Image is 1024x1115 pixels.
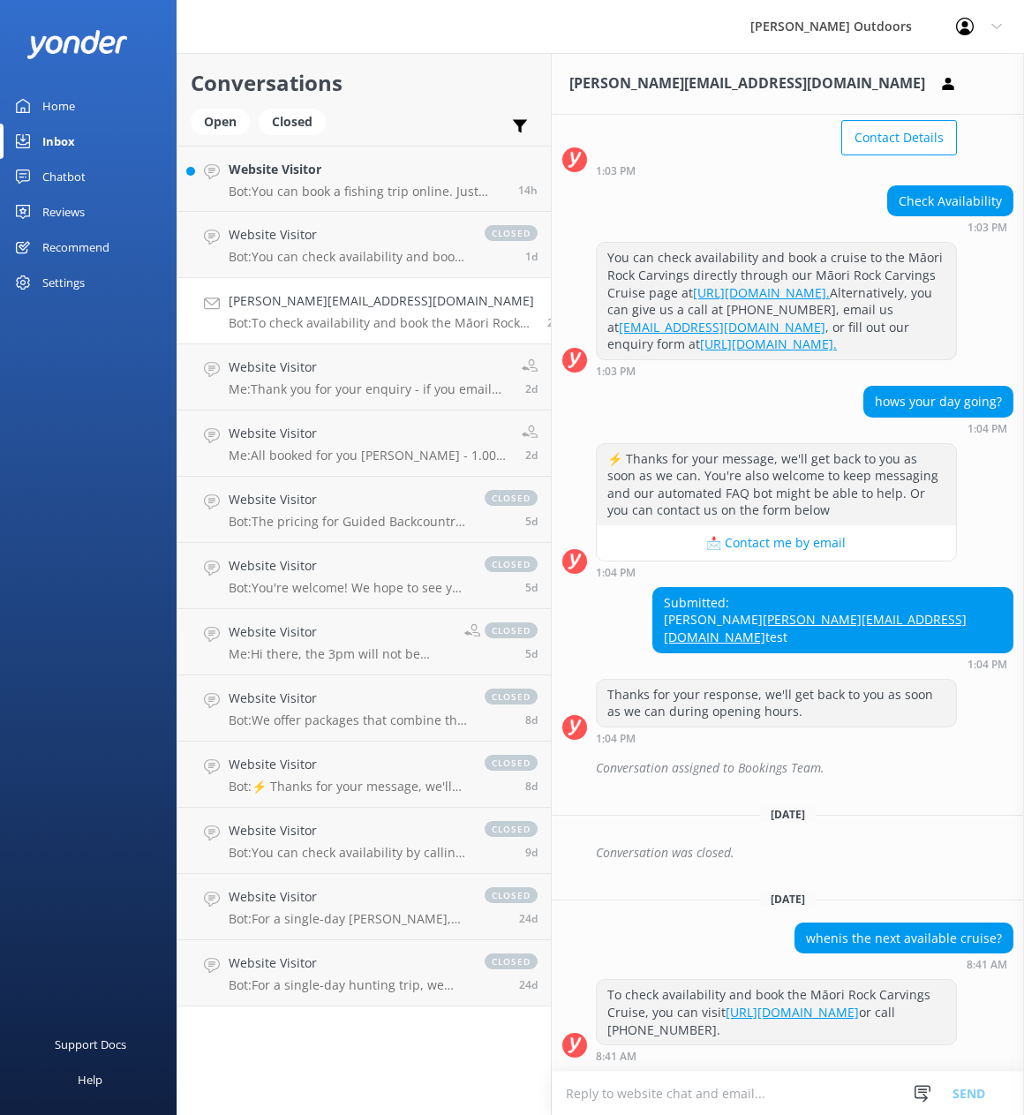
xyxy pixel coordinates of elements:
strong: 1:04 PM [968,659,1007,670]
div: Sep 19 2025 08:41am (UTC +12:00) Pacific/Auckland [794,958,1013,970]
button: 📩 Contact me by email [597,525,956,561]
p: Bot: For a single-day [PERSON_NAME], we've got you covered with firearms, food, and transport. On... [229,911,467,927]
p: Bot: The pricing for Guided Backcountry Heli Fly Fishing varies depending on group size and custo... [229,514,467,530]
span: Sep 19 2025 08:37am (UTC +12:00) Pacific/Auckland [525,381,538,396]
h4: Website Visitor [229,424,508,443]
div: Conversation assigned to Bookings Team. [596,753,1013,783]
div: Thanks for your response, we'll get back to you as soon as we can during opening hours. [597,680,956,727]
span: Sep 15 2025 10:15am (UTC +12:00) Pacific/Auckland [525,580,538,595]
a: Website VisitorBot:⚡ Thanks for your message, we'll get back to you as soon as we can. You're als... [177,742,551,808]
h4: Website Visitor [229,556,467,576]
div: Support Docs [55,1027,126,1062]
span: Aug 27 2025 06:31pm (UTC +12:00) Pacific/Auckland [519,977,538,992]
h4: Website Visitor [229,821,467,840]
strong: 8:41 AM [967,960,1007,970]
div: Sep 12 2025 01:04pm (UTC +12:00) Pacific/Auckland [652,658,1013,670]
p: Me: Thank you for your enquiry - if you email me [EMAIL_ADDRESS][DOMAIN_NAME] or call [PHONE_NUMB... [229,381,508,397]
a: Website VisitorBot:For a single-day hunting trip, we provide firearms, food, and transport. For m... [177,940,551,1006]
img: yonder-white-logo.png [26,30,128,59]
a: Website VisitorBot:You can check availability by calling us on [PHONE_NUMBER], emailing [EMAIL_AD... [177,808,551,874]
h4: Website Visitor [229,225,467,245]
strong: 1:04 PM [596,734,636,744]
strong: 1:04 PM [596,568,636,578]
div: Conversation was closed. [596,838,1013,868]
span: closed [485,225,538,241]
span: Sep 11 2025 12:12pm (UTC +12:00) Pacific/Auckland [525,845,538,860]
div: Open [191,109,250,135]
strong: 1:04 PM [968,424,1007,434]
strong: 8:41 AM [596,1051,636,1062]
p: Bot: For a single-day hunting trip, we provide firearms, food, and transport. For multi-day trips... [229,977,467,993]
div: whenis the next available cruise? [795,923,1013,953]
a: Website VisitorBot:You're welcome! We hope to see you at [PERSON_NAME] Outdoors soon!closed5d [177,543,551,609]
div: Recommend [42,230,109,265]
a: Website VisitorBot:The pricing for Guided Backcountry Heli Fly Fishing varies depending on group ... [177,477,551,543]
strong: 1:03 PM [596,166,636,177]
div: Sep 19 2025 08:41am (UTC +12:00) Pacific/Auckland [596,1050,957,1062]
span: Sep 12 2025 09:55am (UTC +12:00) Pacific/Auckland [525,779,538,794]
strong: 1:03 PM [596,366,636,377]
div: hows your day going? [864,387,1013,417]
button: Contact Details [841,120,957,155]
div: Check Availability [888,186,1013,216]
a: Closed [259,111,335,131]
span: [DATE] [760,807,816,822]
span: Sep 19 2025 08:41am (UTC +12:00) Pacific/Auckland [547,315,560,330]
p: Bot: You can check availability and book a cruise to the Māori Rock Carvings directly through our... [229,249,467,265]
span: [DATE] [760,892,816,907]
p: Bot: You're welcome! We hope to see you at [PERSON_NAME] Outdoors soon! [229,580,467,596]
div: Sep 12 2025 01:04pm (UTC +12:00) Pacific/Auckland [863,422,1013,434]
h4: Website Visitor [229,622,451,642]
h4: Website Visitor [229,358,508,377]
div: Closed [259,109,326,135]
div: Sep 12 2025 01:03pm (UTC +12:00) Pacific/Auckland [596,365,957,377]
div: To check availability and book the Māori Rock Carvings Cruise, you can visit or call [PHONE_NUMBER]. [597,980,956,1044]
a: Website VisitorBot:For a single-day [PERSON_NAME], we've got you covered with firearms, food, and... [177,874,551,940]
p: Me: All booked for you [PERSON_NAME] - 1.00 pm [DATE] See you then [229,448,508,463]
a: [PERSON_NAME][EMAIL_ADDRESS][DOMAIN_NAME] [664,611,967,645]
div: Reviews [42,194,85,230]
strong: 1:03 PM [968,222,1007,233]
h4: Website Visitor [229,689,467,708]
a: Website VisitorMe:All booked for you [PERSON_NAME] - 1.00 pm [DATE] See you then2d [177,411,551,477]
span: closed [485,953,538,969]
a: [URL][DOMAIN_NAME]. [693,284,830,301]
p: Bot: You can check availability by calling us on [PHONE_NUMBER], emailing [EMAIL_ADDRESS][DOMAIN_... [229,845,467,861]
div: Help [78,1062,102,1097]
a: [URL][DOMAIN_NAME] [726,1004,859,1021]
p: Me: Hi there, the 3pm will not be running that day but the 10.30 and 1.00pm will be !! [229,646,451,662]
span: closed [485,755,538,771]
span: Aug 27 2025 06:35pm (UTC +12:00) Pacific/Auckland [519,911,538,926]
h2: Conversations [191,66,538,100]
a: [PERSON_NAME][EMAIL_ADDRESS][DOMAIN_NAME]Bot:To check availability and book the Māori Rock Carvin... [177,278,551,344]
div: ⚡ Thanks for your message, we'll get back to you as soon as we can. You're also welcome to keep m... [597,444,956,525]
div: Sep 12 2025 01:03pm (UTC +12:00) Pacific/Auckland [887,221,1013,233]
h4: [PERSON_NAME][EMAIL_ADDRESS][DOMAIN_NAME] [229,291,534,311]
span: closed [485,556,538,572]
div: 2025-09-12T01:07:52.031 [562,753,1013,783]
div: Sep 12 2025 01:03pm (UTC +12:00) Pacific/Auckland [596,164,957,177]
span: Sep 15 2025 09:30am (UTC +12:00) Pacific/Auckland [525,646,538,661]
h4: Website Visitor [229,953,467,973]
span: Sep 12 2025 09:56am (UTC +12:00) Pacific/Auckland [525,712,538,727]
span: closed [485,887,538,903]
p: Bot: We offer packages that combine the best of Taupō’s land and water. Our Guided Hike and Cruis... [229,712,467,728]
p: Bot: ⚡ Thanks for your message, we'll get back to you as soon as we can. You're also welcome to k... [229,779,467,795]
span: Sep 15 2025 03:56pm (UTC +12:00) Pacific/Auckland [525,514,538,529]
a: [EMAIL_ADDRESS][DOMAIN_NAME] [619,319,825,335]
div: 2025-09-16T19:23:39.443 [562,838,1013,868]
a: [URL][DOMAIN_NAME]. [700,335,837,352]
div: Home [42,88,75,124]
div: Inbox [42,124,75,159]
h3: [PERSON_NAME][EMAIL_ADDRESS][DOMAIN_NAME] [569,72,925,95]
div: Settings [42,265,85,300]
p: Bot: To check availability and book the Māori Rock Carvings Cruise, you can visit [URL][DOMAIN_NA... [229,315,534,331]
h4: Website Visitor [229,490,467,509]
span: Sep 18 2025 09:33am (UTC +12:00) Pacific/Auckland [525,448,538,463]
div: You can check availability and book a cruise to the Māori Rock Carvings directly through our Māor... [597,243,956,359]
a: Website VisitorBot:We offer packages that combine the best of Taupō’s land and water. Our Guided ... [177,675,551,742]
div: Submitted: [PERSON_NAME] test [653,588,1013,652]
a: Website VisitorMe:Hi there, the 3pm will not be running that day but the 10.30 and 1.00pm will be... [177,609,551,675]
h4: Website Visitor [229,160,505,179]
span: closed [485,689,538,704]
